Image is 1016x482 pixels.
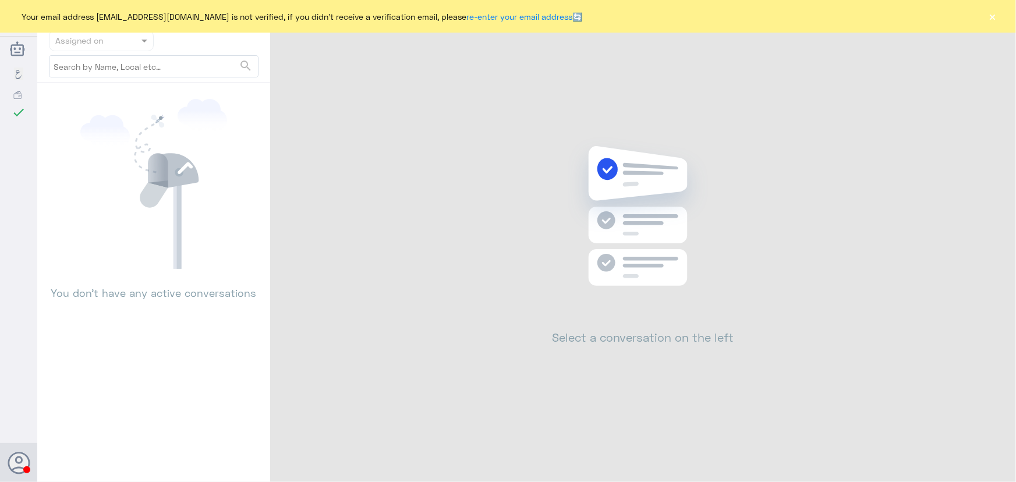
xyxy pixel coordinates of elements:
[553,330,734,344] h2: Select a conversation on the left
[12,105,26,119] i: check
[467,12,573,22] a: re-enter your email address
[987,10,999,22] button: ×
[239,56,253,76] button: search
[22,10,583,23] span: Your email address [EMAIL_ADDRESS][DOMAIN_NAME] is not verified, if you didn't receive a verifica...
[8,452,30,474] button: Avatar
[239,59,253,73] span: search
[49,269,259,301] p: You don’t have any active conversations
[49,56,258,77] input: Search by Name, Local etc…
